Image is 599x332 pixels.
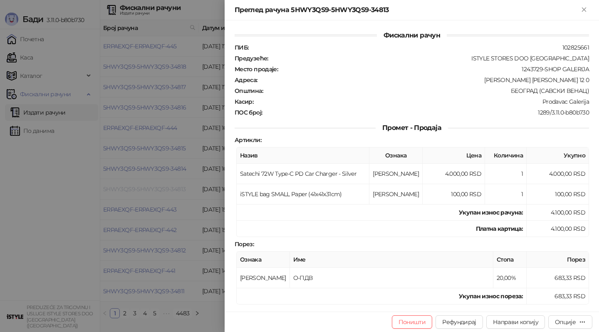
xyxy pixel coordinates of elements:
[493,268,527,288] td: 20,00%
[235,136,261,144] strong: Артикли :
[485,147,527,164] th: Количина
[270,311,590,319] div: [DATE] 16:35:11
[369,147,423,164] th: Ознака
[376,124,448,132] span: Промет - Продаја
[527,252,589,268] th: Порез
[237,147,369,164] th: Назив
[235,98,253,105] strong: Касир :
[269,55,590,62] div: ISTYLE STORES DOO [GEOGRAPHIC_DATA]
[527,164,589,184] td: 4.000,00 RSD
[486,315,545,329] button: Направи копију
[279,65,590,73] div: 1243729-SHOP GALERIJA
[527,147,589,164] th: Укупно
[377,31,447,39] span: Фискални рачун
[258,76,590,84] div: [PERSON_NAME] [PERSON_NAME] 12 0
[237,164,369,184] td: Satechi 72W Type-C PD Car Charger - Silver
[476,225,523,232] strong: Платна картица :
[527,268,589,288] td: 683,33 RSD
[436,315,483,329] button: Рефундирај
[263,109,590,116] div: 1289/3.11.0-b80b730
[235,55,268,62] strong: Предузеће :
[235,311,269,319] strong: ПФР време :
[423,164,485,184] td: 4.000,00 RSD
[235,44,248,51] strong: ПИБ :
[235,5,579,15] div: Преглед рачуна 5HWY3QS9-5HWY3QS9-34813
[459,209,523,216] strong: Укупан износ рачуна :
[237,268,290,288] td: [PERSON_NAME]
[485,164,527,184] td: 1
[493,252,527,268] th: Стопа
[237,184,369,205] td: iSTYLE bag SMALL Paper (41x41x31cm)
[493,318,538,326] span: Направи копију
[235,109,262,116] strong: ПОС број :
[254,98,590,105] div: Prodavac Galerija
[369,164,423,184] td: [PERSON_NAME]
[264,87,590,95] div: БЕОГРАД (САВСКИ ВЕНАЦ)
[290,252,493,268] th: Име
[527,184,589,205] td: 100,00 RSD
[548,315,592,329] button: Опције
[249,44,590,51] div: 102825661
[369,184,423,205] td: [PERSON_NAME]
[485,184,527,205] td: 1
[459,292,523,300] strong: Укупан износ пореза:
[235,87,263,95] strong: Општина :
[235,76,257,84] strong: Адреса :
[423,184,485,205] td: 100,00 RSD
[290,268,493,288] td: О-ПДВ
[527,221,589,237] td: 4.100,00 RSD
[235,65,278,73] strong: Место продаје :
[555,318,576,326] div: Опције
[423,147,485,164] th: Цена
[579,5,589,15] button: Close
[235,240,254,248] strong: Порез :
[392,315,433,329] button: Поништи
[237,252,290,268] th: Ознака
[527,288,589,305] td: 683,33 RSD
[527,205,589,221] td: 4.100,00 RSD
